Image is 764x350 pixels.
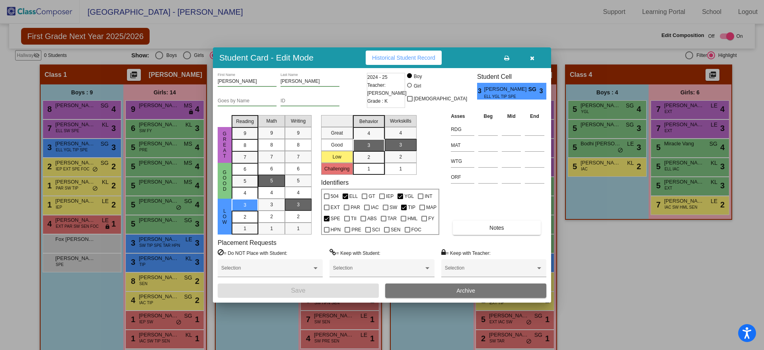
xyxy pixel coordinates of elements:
th: Beg [476,112,500,121]
span: TAR [388,214,397,223]
span: 2 [270,213,273,220]
span: 4 [244,190,246,197]
span: PRE [351,225,361,235]
span: 4 [297,189,300,196]
span: 8 [244,142,246,149]
span: HML [407,214,417,223]
span: 2 [367,154,370,161]
span: 1 [399,165,402,172]
span: 5 [270,177,273,184]
span: SEN [391,225,401,235]
span: 8 [297,141,300,149]
span: Writing [291,117,306,125]
span: Great [221,131,228,159]
span: 7 [244,154,246,161]
span: Archive [456,287,475,294]
span: 2 [244,213,246,221]
span: IAC [371,203,379,212]
th: Mid [500,112,523,121]
button: Historical Student Record [366,51,442,65]
span: 5 [244,178,246,185]
span: 3 [270,201,273,208]
span: 6 [270,165,273,172]
span: 7 [270,153,273,160]
span: EXT [331,203,340,212]
th: End [523,112,546,121]
span: 3 [367,142,370,149]
span: 3 [540,86,546,96]
span: 1 [297,225,300,232]
span: Save [291,287,305,294]
span: 3 [297,201,300,208]
span: FY [428,214,434,223]
span: Teacher: [PERSON_NAME] [367,81,407,97]
span: SCI [372,225,380,235]
span: 7 [297,153,300,160]
span: 6 [297,165,300,172]
h3: Student Card - Edit Mode [219,53,314,63]
label: Identifiers [321,179,349,186]
span: 6 [244,166,246,173]
span: 9 [297,129,300,137]
span: Grade : K [367,97,388,105]
input: assessment [451,123,474,135]
span: MAP [426,203,437,212]
span: 3 [477,86,484,96]
span: FOC [411,225,421,235]
span: Good [221,170,228,192]
span: Math [266,117,277,125]
span: 5 [297,177,300,184]
input: assessment [451,171,474,183]
input: assessment [451,155,474,167]
span: Reading [236,118,254,125]
span: 4 [399,129,402,137]
span: Workskills [390,117,411,125]
span: [DEMOGRAPHIC_DATA] [414,94,467,104]
label: Placement Requests [218,239,277,246]
span: YGL [404,192,414,201]
span: [PERSON_NAME] [PERSON_NAME] [484,85,528,94]
span: 9 [270,129,273,137]
th: Asses [449,112,476,121]
span: PAR [351,203,360,212]
span: Historical Student Record [372,55,435,61]
span: 8 [270,141,273,149]
span: GT [368,192,375,201]
span: INT [425,192,432,201]
span: SG [528,85,540,94]
span: HPN [331,225,341,235]
span: 9 [244,130,246,137]
span: Low [221,208,228,225]
span: 4 [270,189,273,196]
h3: Student Cell [477,73,546,80]
span: Behavior [359,118,378,125]
span: 1 [270,225,273,232]
span: 2 [297,213,300,220]
div: Girl [413,82,421,90]
span: IEP [386,192,394,201]
div: Boy [413,73,422,80]
label: = Keep with Teacher: [441,249,491,257]
span: 4 [367,130,370,137]
span: SW [390,203,397,212]
button: Archive [385,284,546,298]
span: ELL [349,192,358,201]
button: Notes [453,221,540,235]
span: 504 [331,192,339,201]
span: 2024 - 25 [367,73,388,81]
button: Save [218,284,379,298]
span: SPE [331,214,340,223]
span: ELL YGL TIP SPE [484,94,522,100]
label: = Keep with Student: [329,249,380,257]
span: TII [351,214,357,223]
span: 1 [367,165,370,172]
span: Notes [489,225,504,231]
span: TIP [408,203,415,212]
span: 3 [244,201,246,209]
span: ABS [367,214,377,223]
span: 2 [399,153,402,160]
span: 1 [244,225,246,232]
label: = Do NOT Place with Student: [218,249,287,257]
input: assessment [451,139,474,151]
input: goes by name [218,98,277,104]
